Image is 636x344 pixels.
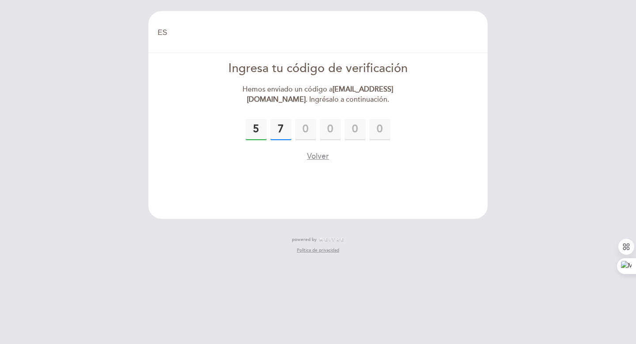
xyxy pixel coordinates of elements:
[319,237,344,242] img: MEITRE
[320,119,341,140] input: 0
[292,237,317,243] span: powered by
[270,119,291,140] input: 0
[295,119,316,140] input: 0
[344,119,366,140] input: 0
[217,84,420,105] div: Hemos enviado un código a . Ingrésalo a continuación.
[246,119,267,140] input: 0
[247,85,394,104] strong: [EMAIL_ADDRESS][DOMAIN_NAME]
[307,151,329,162] button: Volver
[292,237,344,243] a: powered by
[297,247,339,253] a: Política de privacidad
[217,60,420,77] div: Ingresa tu código de verificación
[369,119,390,140] input: 0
